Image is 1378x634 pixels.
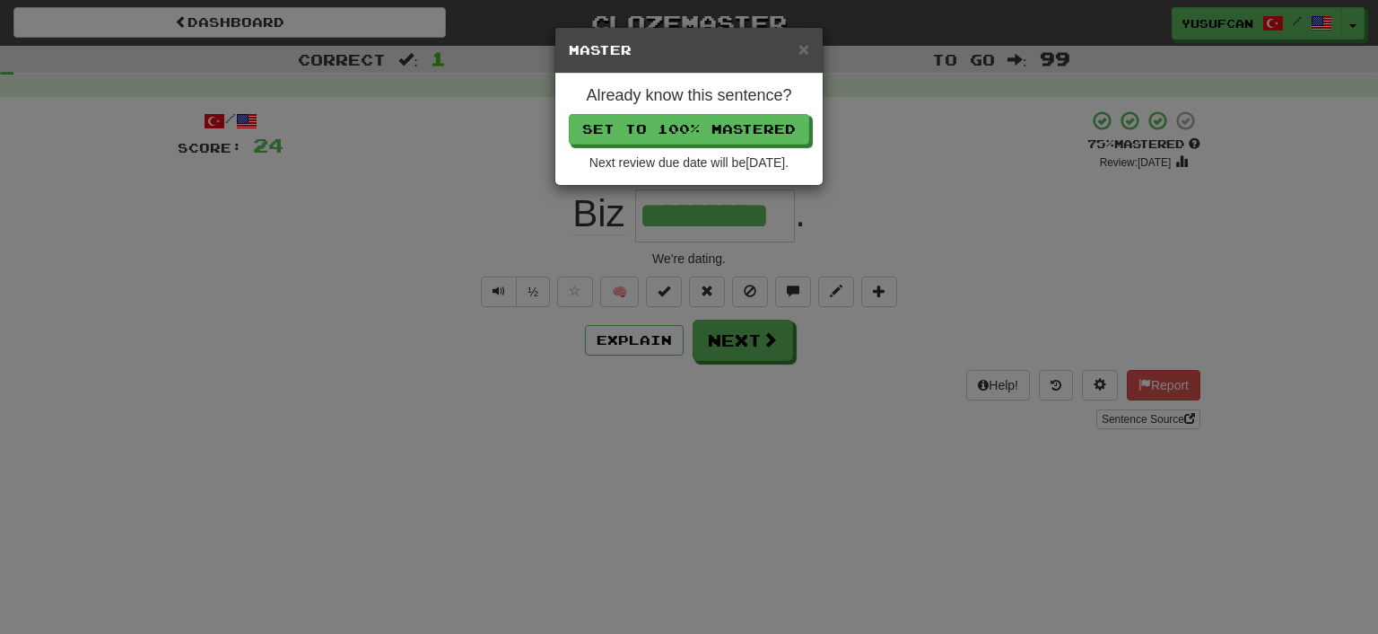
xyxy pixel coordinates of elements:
h4: Already know this sentence? [569,87,809,105]
button: Set to 100% Mastered [569,114,809,145]
button: Close [798,40,809,58]
h5: Master [569,41,809,59]
span: × [798,39,809,59]
div: Next review due date will be [DATE] . [569,154,809,172]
